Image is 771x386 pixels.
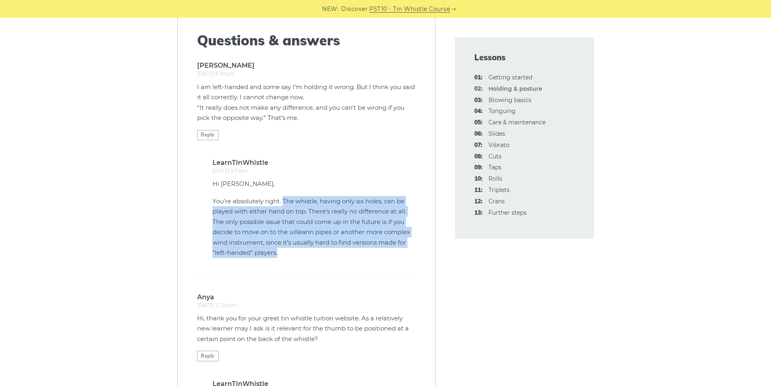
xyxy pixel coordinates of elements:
[474,73,482,83] span: 01:
[474,107,482,116] span: 04:
[197,32,416,49] span: Questions & answers
[489,96,531,104] a: 03:Blowing basics
[474,141,482,150] span: 07:
[489,209,527,216] a: 13:Further steps
[212,168,248,174] time: [DATE] 5:11 pm
[197,130,219,140] a: Reply to Kathleen
[474,174,482,184] span: 10:
[197,82,416,123] p: I am left-handed and some say I’m holding it wrong. But I think you said it all correctly. I cann...
[197,302,236,308] time: [DATE] 12:29 pm
[489,198,505,205] a: 12:Crans
[474,52,575,63] span: Lessons
[197,62,416,69] b: [PERSON_NAME]
[369,4,450,14] a: PST10 - Tin Whistle Course
[341,4,368,14] span: Discover
[212,196,416,258] p: You’re absolutely right. The whistle, having only six holes, can be played with either hand on to...
[474,208,482,218] span: 13:
[212,160,416,166] b: LearnTinWhistle
[489,175,502,182] a: 10:Rolls
[474,118,482,128] span: 05:
[489,119,546,126] a: 05:Care & maintenance
[474,129,482,139] span: 06:
[489,74,532,81] a: 01:Getting started
[489,107,516,115] a: 04:Tonguing
[474,152,482,162] span: 08:
[489,153,501,160] a: 08:Cuts
[197,294,416,301] b: Anya
[489,186,510,194] a: 11:Triplets
[489,85,542,92] strong: Holding & posture
[489,141,510,149] a: 07:Vibrato
[197,313,416,344] p: Hi, thank you for your great tin whistle tuition website. As a relatively new learner may I ask i...
[212,179,416,189] p: Hi [PERSON_NAME],
[197,351,219,361] a: Reply to Anya
[474,186,482,195] span: 11:
[489,164,501,171] a: 09:Taps
[197,70,235,77] time: [DATE] 8:59 pm
[322,4,339,14] span: NEW:
[474,197,482,207] span: 12:
[474,163,482,173] span: 09:
[474,84,482,94] span: 02:
[489,130,505,137] a: 06:Slides
[474,96,482,105] span: 03:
